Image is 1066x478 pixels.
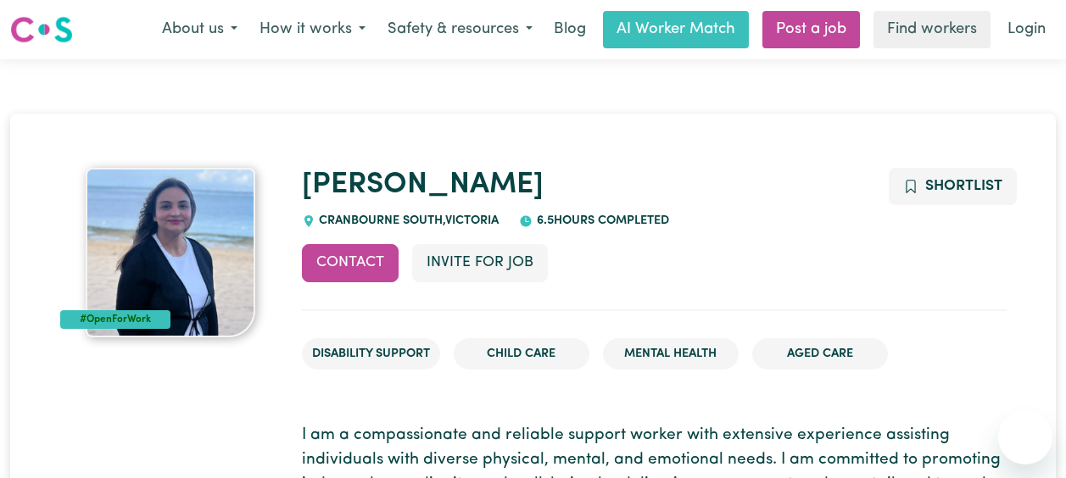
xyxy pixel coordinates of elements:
[544,11,596,48] a: Blog
[925,179,1002,193] span: Shortlist
[377,12,544,47] button: Safety & resources
[302,338,440,370] li: Disability Support
[412,244,548,281] button: Invite for Job
[86,168,255,337] img: Rinal
[60,168,282,337] a: Rinal's profile picture'#OpenForWork
[762,11,860,48] a: Post a job
[873,11,991,48] a: Find workers
[302,170,544,200] a: [PERSON_NAME]
[315,214,500,227] span: CRANBOURNE SOUTH , Victoria
[60,310,171,329] div: #OpenForWork
[752,338,888,370] li: Aged Care
[603,11,749,48] a: AI Worker Match
[997,11,1056,48] a: Login
[151,12,248,47] button: About us
[10,10,73,49] a: Careseekers logo
[248,12,377,47] button: How it works
[10,14,73,45] img: Careseekers logo
[603,338,739,370] li: Mental Health
[454,338,589,370] li: Child care
[889,168,1017,205] button: Add to shortlist
[533,214,669,227] span: 6.5 hours completed
[302,244,399,281] button: Contact
[998,410,1052,464] iframe: Button to launch messaging window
